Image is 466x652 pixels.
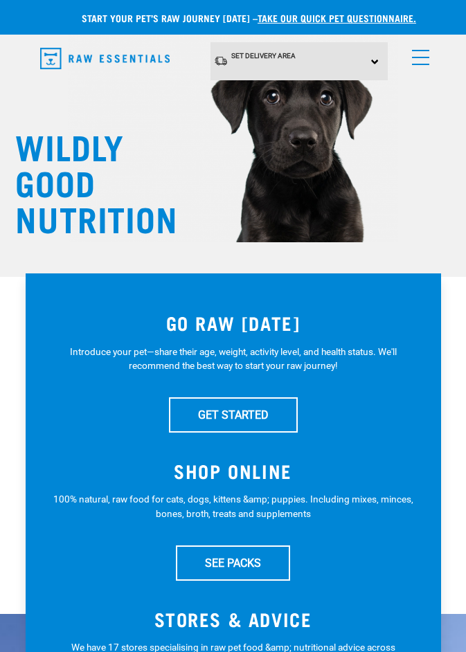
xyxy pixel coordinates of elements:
img: van-moving.png [214,55,228,66]
a: menu [405,42,430,66]
a: GET STARTED [169,397,298,432]
a: take our quick pet questionnaire. [258,15,416,20]
a: SEE PACKS [176,545,290,580]
h3: STORES & ADVICE [53,608,413,630]
h3: GO RAW [DATE] [53,312,413,334]
h3: SHOP ONLINE [53,460,413,482]
img: Raw Essentials Logo [40,48,170,69]
p: 100% natural, raw food for cats, dogs, kittens &amp; puppies. Including mixes, minces, bones, bro... [53,492,413,520]
span: Set Delivery Area [231,52,296,60]
h1: WILDLY GOOD NUTRITION [15,127,154,235]
p: Introduce your pet—share their age, weight, activity level, and health status. We'll recommend th... [53,345,413,373]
